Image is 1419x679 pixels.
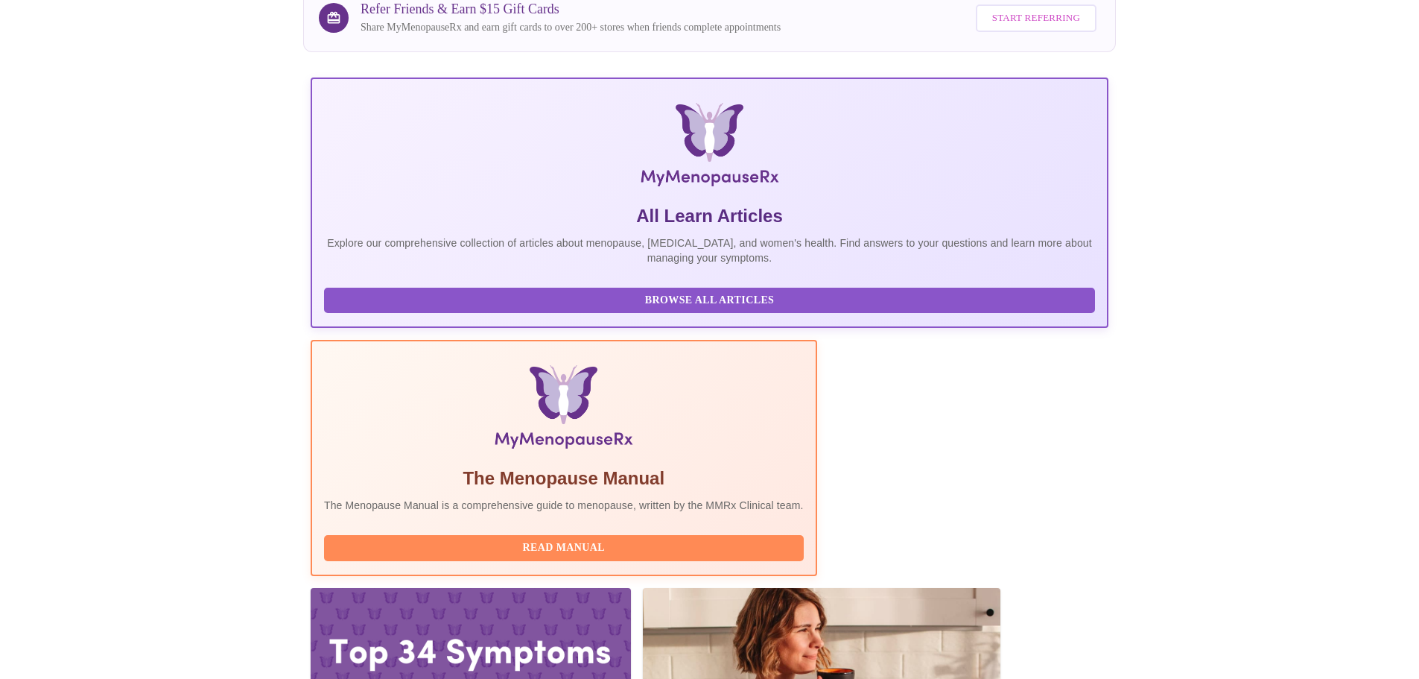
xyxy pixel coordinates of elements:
[324,288,1095,314] button: Browse All Articles
[339,291,1080,310] span: Browse All Articles
[361,1,781,17] h3: Refer Friends & Earn $15 Gift Cards
[400,365,727,455] img: Menopause Manual
[324,293,1099,306] a: Browse All Articles
[324,540,807,553] a: Read Manual
[339,539,789,558] span: Read Manual
[324,535,804,561] button: Read Manual
[324,498,804,513] p: The Menopause Manual is a comprehensive guide to menopause, written by the MMRx Clinical team.
[324,467,804,490] h5: The Menopause Manual
[976,4,1096,32] button: Start Referring
[361,20,781,35] p: Share MyMenopauseRx and earn gift cards to over 200+ stores when friends complete appointments
[324,204,1095,228] h5: All Learn Articles
[324,236,1095,265] p: Explore our comprehensive collection of articles about menopause, [MEDICAL_DATA], and women's hea...
[992,10,1080,27] span: Start Referring
[444,103,975,192] img: MyMenopauseRx Logo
